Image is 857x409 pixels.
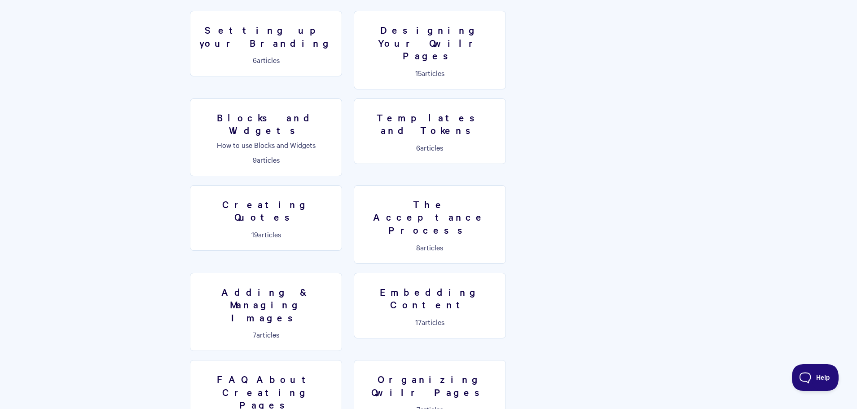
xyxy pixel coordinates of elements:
span: 15 [415,68,422,78]
span: 6 [416,142,420,152]
p: articles [196,156,336,164]
h3: Embedding Content [360,285,500,311]
span: 19 [251,229,258,239]
a: The Acceptance Process 8articles [354,185,506,264]
h3: The Acceptance Process [360,198,500,236]
a: Designing Your Qwilr Pages 15articles [354,11,506,89]
p: articles [196,230,336,238]
p: articles [360,318,500,326]
p: articles [196,330,336,338]
p: articles [360,243,500,251]
p: articles [360,143,500,151]
a: Templates and Tokens 6articles [354,98,506,164]
span: 17 [415,317,422,327]
a: Setting up your Branding 6articles [190,11,342,76]
a: Blocks and Widgets How to use Blocks and Widgets 9articles [190,98,342,176]
span: 9 [253,155,257,164]
h3: Setting up your Branding [196,23,336,49]
h3: Designing Your Qwilr Pages [360,23,500,62]
h3: Adding & Managing Images [196,285,336,324]
a: Embedding Content 17articles [354,273,506,338]
a: Creating Quotes 19articles [190,185,342,251]
h3: Blocks and Widgets [196,111,336,137]
h3: Creating Quotes [196,198,336,223]
span: 7 [253,329,256,339]
span: 8 [416,242,420,252]
h3: Organizing Qwilr Pages [360,373,500,398]
a: Adding & Managing Images 7articles [190,273,342,351]
p: How to use Blocks and Widgets [196,141,336,149]
p: articles [196,56,336,64]
p: articles [360,69,500,77]
span: 6 [253,55,257,65]
iframe: Toggle Customer Support [792,364,839,391]
h3: Templates and Tokens [360,111,500,137]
